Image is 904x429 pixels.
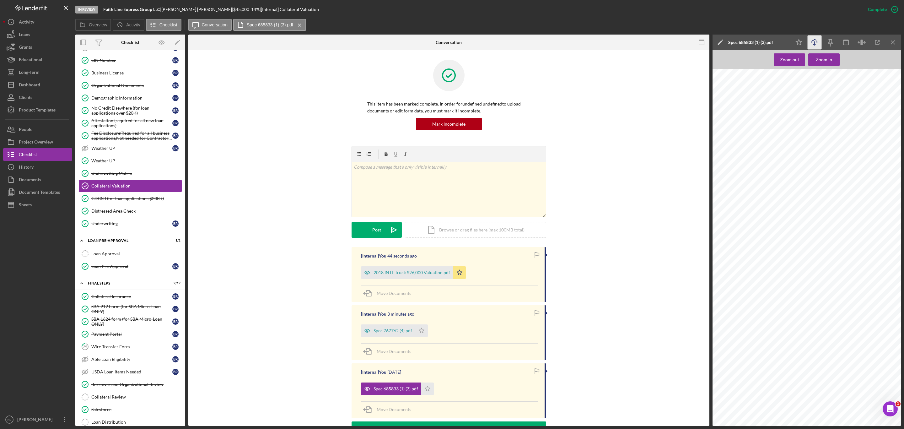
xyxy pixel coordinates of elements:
span: # of Aluminum Wheels [727,277,760,280]
span: DIESEL [851,388,862,392]
div: Long-Term [19,66,40,80]
div: Business License [91,70,172,75]
div: Able Loan Eligibility [91,357,172,362]
div: Fee Disclosure(Required for all business applications,Not needed for Contractor loans) [91,131,172,141]
div: Project Overview [19,136,53,150]
span: Advertised Location [810,111,840,114]
span: Axle Count [727,248,743,251]
div: B R [172,318,179,325]
div: Activity [19,16,34,30]
div: B R [172,369,179,375]
span: Transmission [727,418,747,421]
span: Rear Axle Manufacturer [727,259,762,263]
div: 1 / 2 [169,239,180,242]
span: 0 [768,277,770,280]
div: Documents [19,173,41,187]
span: [PERSON_NAME] Class [810,130,846,133]
div: Underwriting [91,221,172,226]
a: EIN NumberBR [78,54,182,67]
span: Vehicle #685833 [793,89,819,93]
div: Weather UP [91,158,182,163]
span: Power Locks [810,352,829,355]
span: Cab Over Engine Cab [727,194,759,197]
span: Gear Ratio [727,225,743,228]
a: GDCSR (for loan applications $20K+) [78,192,182,205]
div: Spec 685833 (1) (3).pdf [728,40,773,45]
span: Manufacturer [727,422,746,425]
span: 19000 [851,259,860,263]
div: Checklist [121,40,139,45]
a: UnderwritingBR [78,217,182,230]
button: Dashboard [3,79,72,91]
iframe: Intercom live chat [883,401,898,416]
span: Rear Axle Type [810,265,832,269]
button: Activity [3,16,72,28]
div: Collateral Valuation [91,183,182,188]
button: Conversation [188,19,232,31]
a: 29Wire Transfer FormBR [78,340,182,353]
button: Checklist [146,19,181,31]
span: Make [727,123,734,126]
span: Single Fuel Tank [810,225,834,228]
a: SBA 1624 form (for SBA Micro-Loan ONLY)BR [78,315,182,328]
span: Suspension Model [810,231,837,234]
div: EIN Number [91,58,172,63]
div: B R [172,263,179,269]
div: Mark Incomplete [432,118,465,130]
span: Brakes [810,248,820,251]
span: Advertised Price [727,168,751,171]
a: SBA 912 Form (for SBA Micro-Loan ONLY)BR [78,303,182,315]
div: Loan Pre-Approval [91,264,172,269]
label: Checklist [159,22,177,27]
a: Weather UP [78,155,182,167]
div: B R [172,331,179,337]
a: Loan Distribution [78,416,182,428]
div: B R [172,356,179,362]
div: Spec 767762 (4).pdf [374,328,412,333]
div: FINAL STEPS [88,281,165,285]
span: Engine [727,383,737,386]
span: 5.57 [768,225,774,228]
span: Engine HP [727,394,742,397]
span: 26000 [851,117,860,120]
div: Sheets [19,198,32,213]
span: Rear Axle Model [727,265,751,269]
div: Document Templates [19,186,60,200]
span: 1 [896,401,901,406]
div: SBA 912 Form (for SBA Micro-Loan ONLY) [91,304,172,314]
button: Complete [862,3,901,16]
span: Pricing [727,155,741,159]
label: Spec 685833 (1) (3).pdf [247,22,293,27]
span: 2500HS GEN-5 6SPD [851,420,882,423]
span: SINGLE AXLE [851,265,871,269]
span: Type [727,340,734,343]
label: Overview [89,22,107,27]
button: Product Templates [3,104,72,116]
div: Zoom in [816,53,832,66]
span: 4300 [851,123,858,126]
span: Super Singles [810,277,831,280]
a: Business LicenseBR [78,67,182,79]
button: Documents [3,173,72,186]
time: 2025-09-12 03:18 [387,253,417,258]
button: Document Templates [3,186,72,198]
a: Borrower and Organizational Review [78,378,182,391]
div: Demographic Information [91,95,172,100]
span: Engine Fuel Type [810,388,836,392]
span: STEEL [851,283,861,286]
span: 2 [768,248,770,251]
span: Cab Details [727,188,745,192]
div: Educational [19,53,42,68]
span: No [768,117,772,120]
span: Power Equipment [727,375,762,379]
button: Mark Incomplete [416,118,482,130]
a: Distressed Area Check [78,205,182,217]
a: Educational [3,53,72,66]
button: Loans [3,28,72,41]
div: GDCSR (for loan applications $20K+) [91,196,182,201]
span: 6 Cylinder Engine [727,406,753,409]
button: Project Overview [3,136,72,148]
